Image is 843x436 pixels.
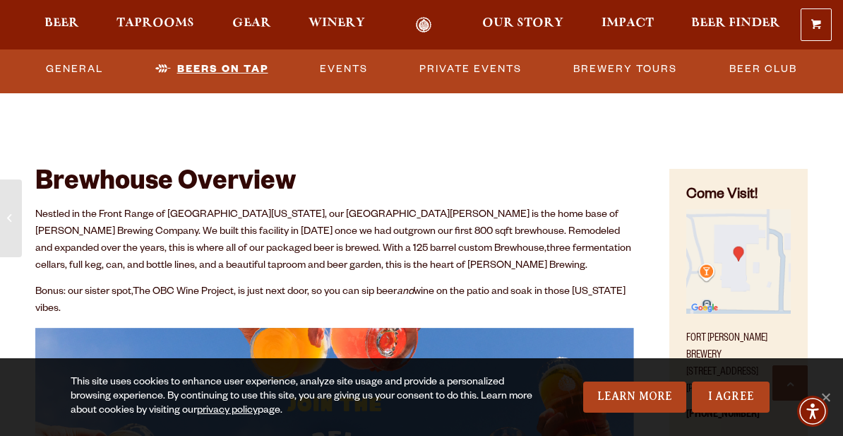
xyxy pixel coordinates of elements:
[482,18,563,29] span: Our Story
[692,382,770,413] a: I Agree
[44,18,79,29] span: Beer
[583,382,687,413] a: Learn More
[397,287,414,298] em: and
[686,322,791,399] p: Fort [PERSON_NAME] Brewery [STREET_ADDRESS][PERSON_NAME]
[314,53,373,86] a: Events
[568,53,683,86] a: Brewery Tours
[35,169,634,200] h2: Brewhouse Overview
[686,307,791,318] a: Find on Google Maps (opens in a new window)
[686,186,791,206] h4: Come Visit!
[223,17,280,33] a: Gear
[35,284,634,318] p: Bonus: our sister spot, , is just next door, so you can sip beer wine on the patio and soak in th...
[232,18,271,29] span: Gear
[686,209,791,314] img: Small thumbnail of location on map
[35,244,631,272] span: three fermentation cellars, full keg, can, and bottle lines, and a beautiful taproom and beer gar...
[473,17,573,33] a: Our Story
[397,17,450,33] a: Odell Home
[414,53,527,86] a: Private Events
[107,17,203,33] a: Taprooms
[309,18,365,29] span: Winery
[150,53,274,86] a: Beers on Tap
[299,17,374,33] a: Winery
[133,287,234,298] a: The OBC Wine Project
[724,53,803,86] a: Beer Club
[35,207,634,275] p: Nestled in the Front Range of [GEOGRAPHIC_DATA][US_STATE], our [GEOGRAPHIC_DATA][PERSON_NAME] is ...
[602,18,654,29] span: Impact
[682,17,789,33] a: Beer Finder
[691,18,780,29] span: Beer Finder
[40,53,109,86] a: General
[35,17,88,33] a: Beer
[797,396,828,427] div: Accessibility Menu
[116,18,194,29] span: Taprooms
[71,376,534,418] div: This site uses cookies to enhance user experience, analyze site usage and provide a personalized ...
[592,17,663,33] a: Impact
[197,406,258,417] a: privacy policy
